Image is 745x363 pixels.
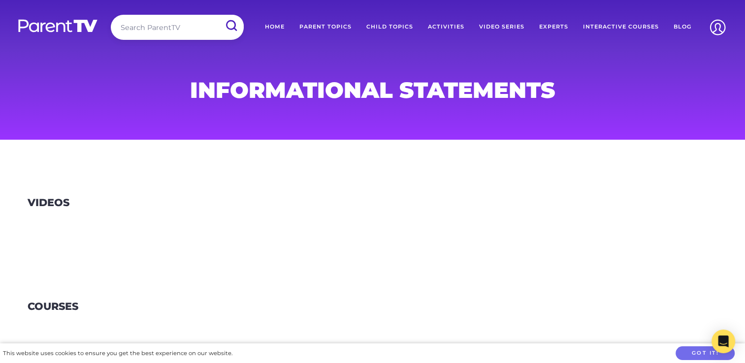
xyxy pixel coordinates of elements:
[712,330,735,353] div: Open Intercom Messenger
[17,19,98,33] img: parenttv-logo-white.4c85aaf.svg
[676,346,735,361] button: Got it!
[292,15,359,39] a: Parent Topics
[135,80,610,100] h1: informational statements
[258,15,292,39] a: Home
[111,15,244,40] input: Search ParentTV
[532,15,576,39] a: Experts
[218,15,244,37] input: Submit
[3,348,232,359] div: This website uses cookies to ensure you get the best experience on our website.
[576,15,666,39] a: Interactive Courses
[28,301,78,313] h3: Courses
[28,197,69,209] h3: Videos
[705,15,730,40] img: Account
[421,15,472,39] a: Activities
[666,15,699,39] a: Blog
[359,15,421,39] a: Child Topics
[472,15,532,39] a: Video Series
